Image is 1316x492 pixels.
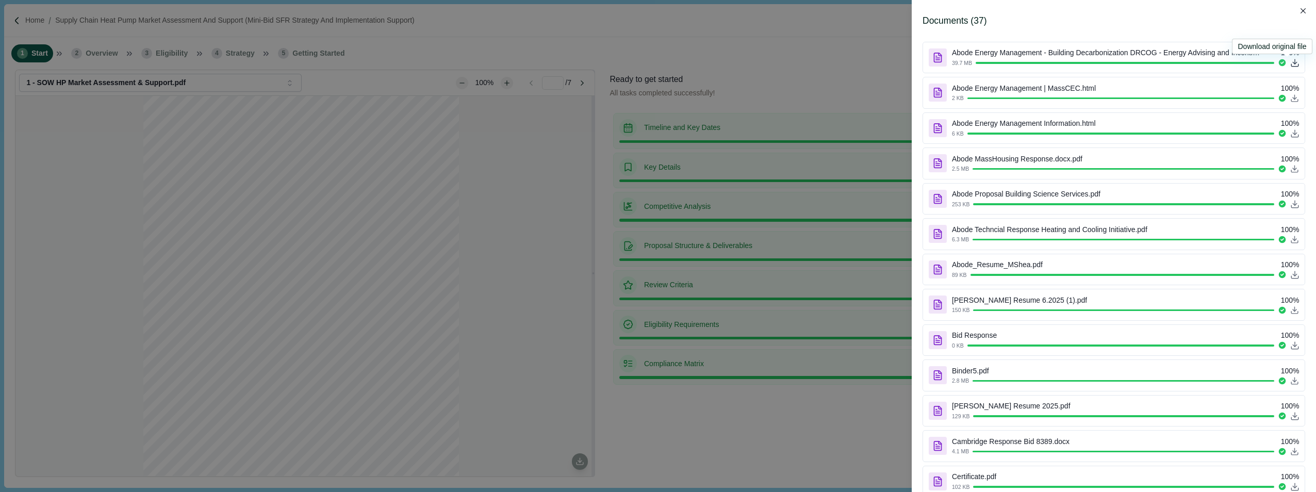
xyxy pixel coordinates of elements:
[1281,154,1299,165] span: 100 %
[1281,366,1299,376] span: 100 %
[952,377,969,384] span: 2.8 MB
[952,483,969,490] span: 102 KB
[952,83,1096,94] span: Abode Energy Management | MassCEC.html
[952,47,1261,58] span: Abode Energy Management - Building Decarbonization DRCOG - Energy Advising and Incentives RFP Res...
[952,224,1147,235] span: Abode Techncial Response Heating and Cooling Initiative.pdf
[952,295,1087,306] span: [PERSON_NAME] Resume 6.2025 (1).pdf
[952,448,969,455] span: 4.1 MB
[952,259,1043,270] span: Abode_Resume_MShea.pdf
[1281,259,1299,270] span: 100 %
[952,59,972,67] span: 39.7 MB
[952,236,969,243] span: 6.3 MB
[952,306,969,314] span: 150 KB
[952,130,964,137] span: 6 KB
[1281,189,1299,200] span: 100 %
[1281,224,1299,235] span: 100 %
[952,413,969,420] span: 129 KB
[1281,295,1299,306] span: 100 %
[1281,83,1299,94] span: 100 %
[1296,4,1311,18] button: Close
[952,401,1071,412] span: [PERSON_NAME] Resume 2025.pdf
[1281,471,1299,482] span: 100 %
[952,201,969,208] span: 253 KB
[952,165,969,172] span: 2.5 MB
[952,330,997,341] span: Bid Response
[952,366,989,376] span: Binder5.pdf
[1281,401,1299,412] span: 100 %
[952,471,996,482] span: Certificate.pdf
[952,436,1070,447] span: Cambridge Response Bid 8389.docx
[923,14,987,27] div: Documents ( 37 )
[952,271,967,278] span: 89 KB
[1281,118,1299,129] span: 100 %
[952,94,964,102] span: 2 KB
[1281,436,1299,447] span: 100 %
[952,342,964,349] span: 0 KB
[952,118,1096,129] span: Abode Energy Management Information.html
[1281,47,1299,58] span: 100 %
[952,189,1100,200] span: Abode Proposal Building Science Services.pdf
[1281,330,1299,341] span: 100 %
[952,154,1082,165] span: Abode MassHousing Response.docx.pdf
